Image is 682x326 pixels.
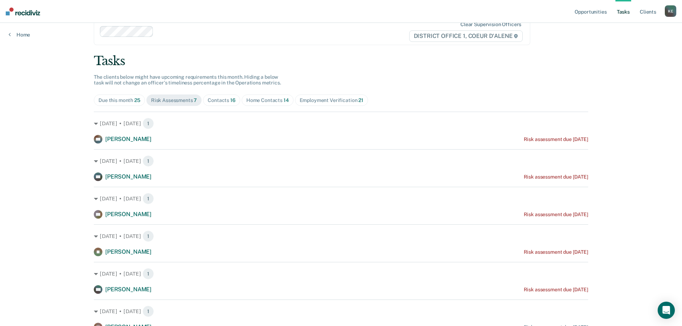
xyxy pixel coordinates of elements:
span: 1 [142,268,154,279]
div: [DATE] • [DATE] 1 [94,193,588,204]
span: 25 [134,97,140,103]
span: The clients below might have upcoming requirements this month. Hiding a below task will not chang... [94,74,281,86]
span: 21 [358,97,363,103]
div: Clear supervision officers [460,21,521,28]
div: Tasks [94,54,588,68]
span: 1 [142,193,154,204]
div: Employment Verification [300,97,363,103]
span: 1 [142,306,154,317]
button: KE [665,5,676,17]
span: 14 [284,97,289,103]
span: 1 [142,118,154,129]
div: Open Intercom Messenger [658,302,675,319]
span: [PERSON_NAME] [105,136,151,142]
div: Risk assessment due [DATE] [524,249,588,255]
div: Risk assessment due [DATE] [524,174,588,180]
div: Risk Assessments [151,97,197,103]
span: [PERSON_NAME] [105,286,151,293]
a: Home [9,31,30,38]
img: Recidiviz [6,8,40,15]
div: Home Contacts [246,97,289,103]
div: [DATE] • [DATE] 1 [94,306,588,317]
div: [DATE] • [DATE] 1 [94,155,588,167]
div: Risk assessment due [DATE] [524,287,588,293]
div: [DATE] • [DATE] 1 [94,230,588,242]
div: Due this month [98,97,140,103]
span: 7 [194,97,197,103]
div: Contacts [208,97,236,103]
span: [PERSON_NAME] [105,173,151,180]
span: [PERSON_NAME] [105,248,151,255]
span: [PERSON_NAME] [105,211,151,218]
div: Risk assessment due [DATE] [524,211,588,218]
div: [DATE] • [DATE] 1 [94,118,588,129]
span: 16 [230,97,236,103]
span: 1 [142,155,154,167]
span: 1 [142,230,154,242]
div: [DATE] • [DATE] 1 [94,268,588,279]
div: K E [665,5,676,17]
span: DISTRICT OFFICE 1, COEUR D'ALENE [409,30,523,42]
div: Risk assessment due [DATE] [524,136,588,142]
